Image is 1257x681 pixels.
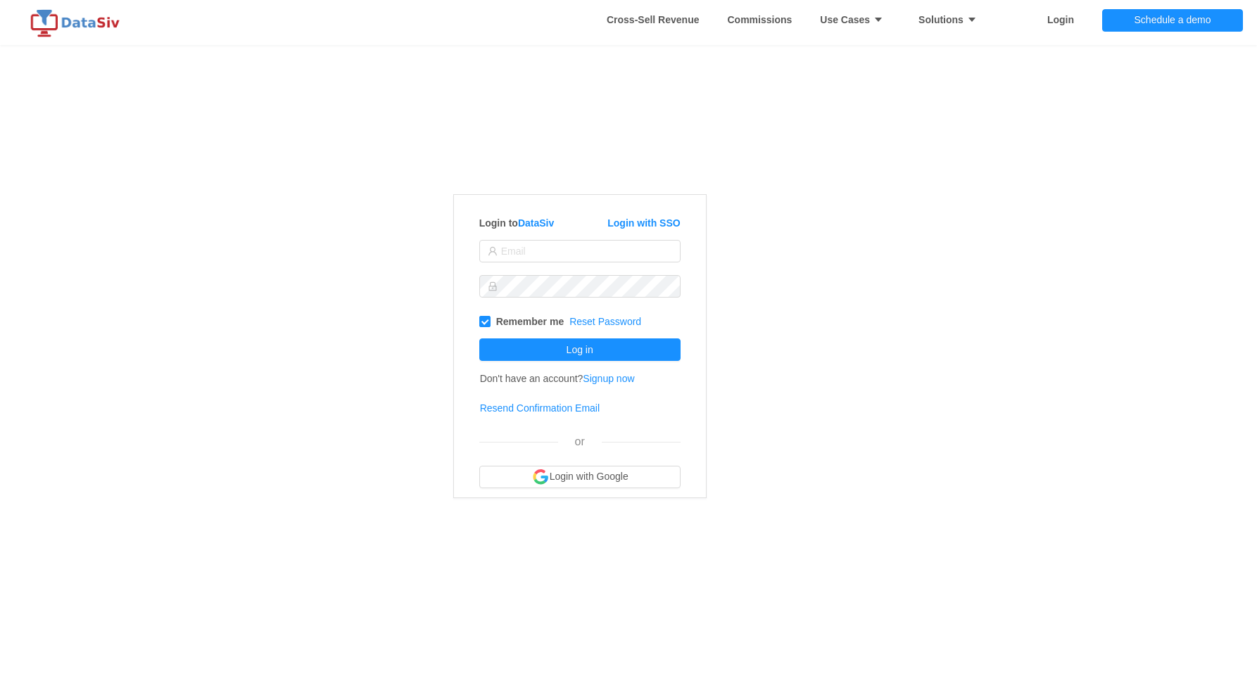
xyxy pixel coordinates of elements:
[479,466,681,488] button: Login with Google
[918,14,984,25] strong: Solutions
[518,217,554,229] a: DataSiv
[583,373,634,384] a: Signup now
[607,217,680,229] a: Login with SSO
[488,281,498,291] i: icon: lock
[28,9,127,37] img: logo
[1102,9,1243,32] button: Schedule a demo
[575,435,585,447] span: or
[480,402,600,414] a: Resend Confirmation Email
[496,316,564,327] strong: Remember me
[964,15,977,25] i: icon: caret-down
[479,240,681,262] input: Email
[488,246,498,256] i: icon: user
[569,316,641,327] a: Reset Password
[479,338,681,361] button: Log in
[870,15,883,25] i: icon: caret-down
[479,217,555,229] strong: Login to
[479,364,636,393] td: Don't have an account?
[820,14,890,25] strong: Use Cases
